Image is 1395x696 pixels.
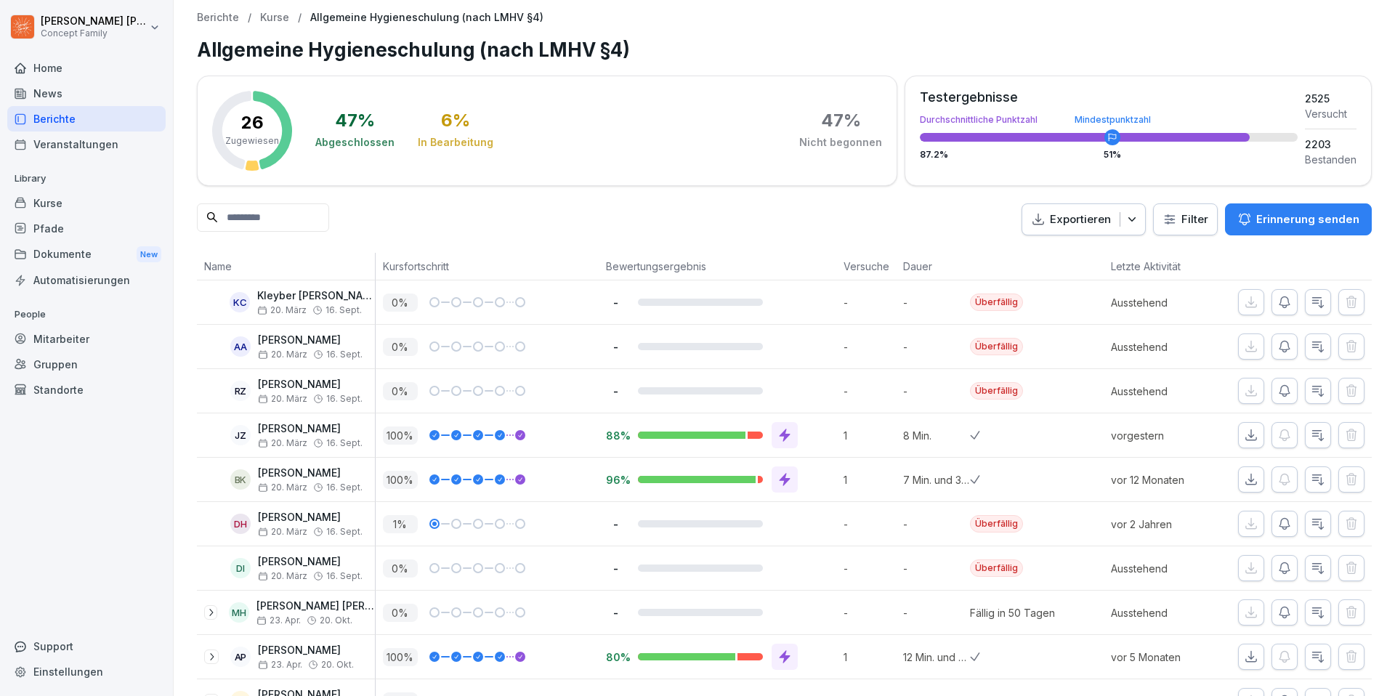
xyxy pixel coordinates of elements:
div: Nicht begonnen [799,135,882,150]
span: 20. Okt. [321,660,354,670]
div: Kurse [7,190,166,216]
p: 88% [606,429,626,442]
p: / [248,12,251,24]
p: / [298,12,302,24]
p: Kursfortschritt [383,259,591,274]
div: Dokumente [7,241,166,268]
p: 100 % [383,471,418,489]
a: Berichte [7,106,166,131]
div: 87.2 % [920,150,1298,159]
p: 80% [606,650,626,664]
div: Bestanden [1305,152,1356,167]
div: AP [230,647,251,667]
p: [PERSON_NAME] [PERSON_NAME] [41,15,147,28]
div: Standorte [7,377,166,402]
p: 1 % [383,515,418,533]
span: 16. Sept. [326,438,363,448]
p: [PERSON_NAME] [258,511,363,524]
span: 16. Sept. [326,394,363,404]
p: People [7,303,166,326]
p: [PERSON_NAME] [258,379,363,391]
p: - [844,384,896,399]
a: Veranstaltungen [7,131,166,157]
p: - [844,605,896,620]
span: 16. Sept. [326,527,363,537]
p: 0 % [383,382,418,400]
p: [PERSON_NAME] [258,467,363,479]
p: Name [204,259,368,274]
div: KC [230,292,250,312]
p: - [844,517,896,532]
p: 0 % [383,338,418,356]
p: vor 12 Monaten [1111,472,1216,487]
span: 20. März [258,571,307,581]
p: - [903,384,970,399]
a: Gruppen [7,352,166,377]
div: Einstellungen [7,659,166,684]
div: DH [230,514,251,534]
div: 2525 [1305,91,1356,106]
button: Exportieren [1022,203,1146,236]
p: Versuche [844,259,889,274]
p: Zugewiesen [225,134,279,147]
p: - [844,561,896,576]
p: Allgemeine Hygieneschulung (nach LMHV §4) [310,12,543,24]
p: Ausstehend [1111,384,1216,399]
p: Concept Family [41,28,147,39]
div: MH [229,602,249,623]
p: [PERSON_NAME] [PERSON_NAME] [256,600,375,612]
div: JZ [230,425,251,445]
p: vorgestern [1111,428,1216,443]
div: Überfällig [970,294,1023,311]
p: 100 % [383,426,418,445]
a: Pfade [7,216,166,241]
p: vor 2 Jahren [1111,517,1216,532]
span: 20. März [257,305,307,315]
p: 96% [606,473,626,487]
a: Berichte [197,12,239,24]
p: - [903,517,970,532]
p: 1 [844,472,896,487]
div: 2203 [1305,137,1356,152]
p: - [903,295,970,310]
p: - [606,384,626,398]
p: - [903,605,970,620]
a: Automatisierungen [7,267,166,293]
div: New [137,246,161,263]
p: Letzte Aktivität [1111,259,1208,274]
span: 16. Sept. [326,349,363,360]
p: 8 Min. [903,428,970,443]
a: DokumenteNew [7,241,166,268]
a: Home [7,55,166,81]
div: Versucht [1305,106,1356,121]
span: 16. Sept. [325,305,362,315]
div: Fällig in 50 Tagen [970,605,1055,620]
a: News [7,81,166,106]
p: - [606,606,626,620]
p: 7 Min. und 32 Sek. [903,472,970,487]
div: DI [230,558,251,578]
div: Überfällig [970,515,1023,533]
div: Filter [1162,212,1208,227]
p: Exportieren [1050,211,1111,228]
p: Ausstehend [1111,295,1216,310]
div: Überfällig [970,382,1023,400]
span: 16. Sept. [326,571,363,581]
div: In Bearbeitung [418,135,493,150]
div: AA [230,336,251,357]
span: 16. Sept. [326,482,363,493]
div: 47 % [821,112,861,129]
div: 51 % [1104,150,1121,159]
p: 1 [844,650,896,665]
p: 0 % [383,604,418,622]
p: 12 Min. und 21 Sek. [903,650,970,665]
p: vor 5 Monaten [1111,650,1216,665]
p: Kleyber [PERSON_NAME] [257,290,375,302]
p: - [903,339,970,355]
div: Mindestpunktzahl [1075,116,1151,124]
